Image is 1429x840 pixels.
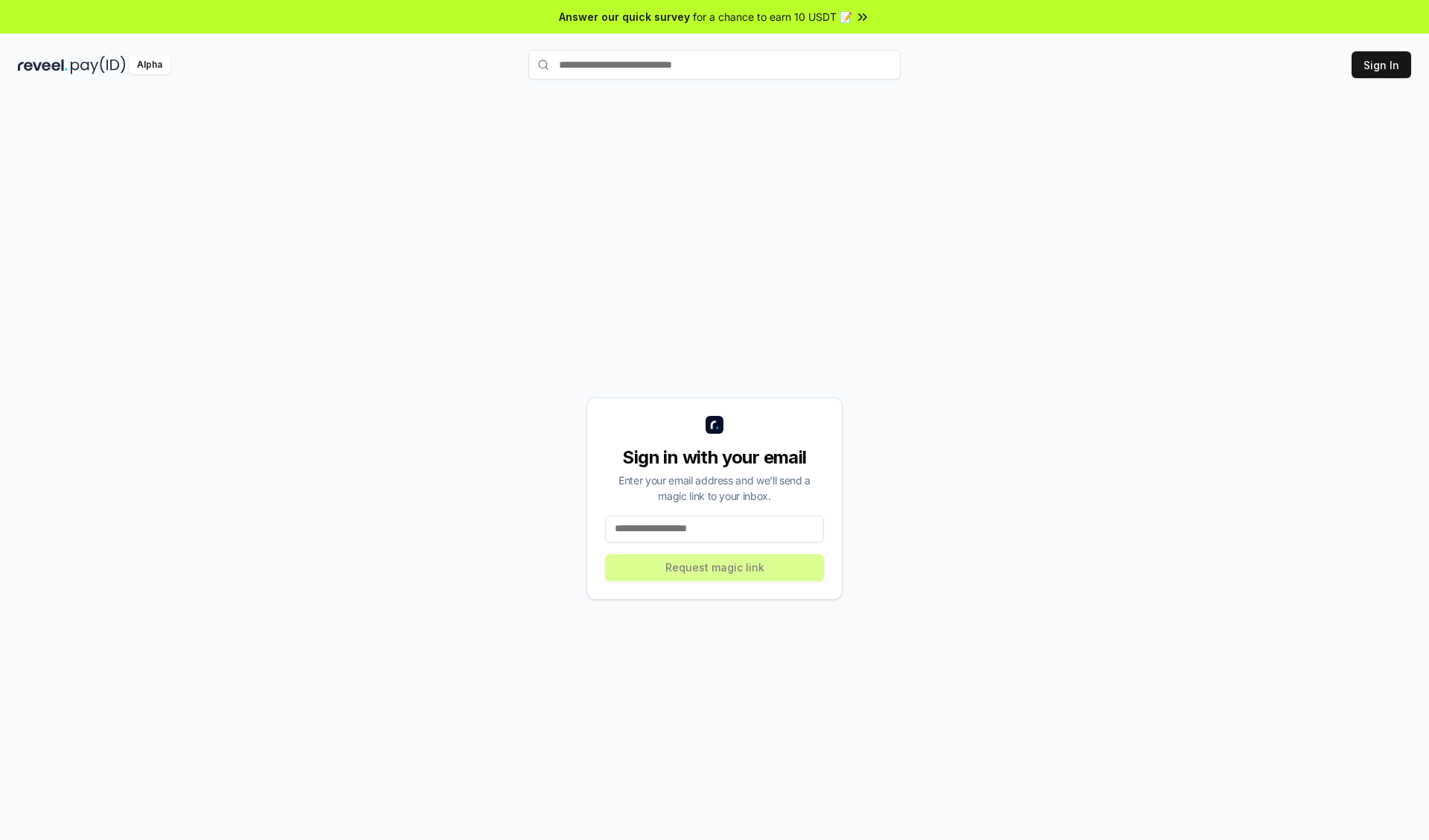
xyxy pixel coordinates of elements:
button: Sign In [1352,51,1411,78]
img: reveel_dark [18,56,68,74]
div: Alpha [129,56,170,74]
img: logo_small [706,416,723,434]
div: Sign in with your email [605,446,824,469]
span: Answer our quick survey [559,9,690,25]
span: for a chance to earn 10 USDT 📝 [693,9,852,25]
img: pay_id [71,56,126,74]
div: Enter your email address and we’ll send a magic link to your inbox. [605,472,824,504]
